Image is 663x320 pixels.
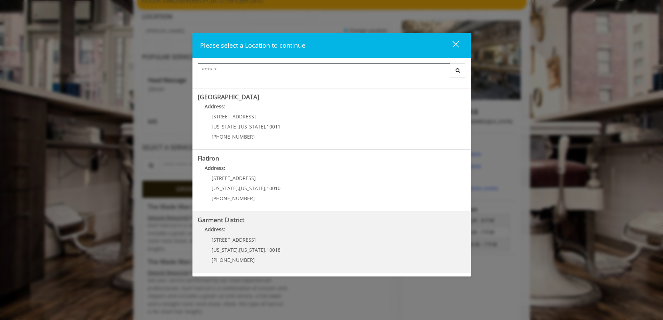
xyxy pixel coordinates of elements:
span: 10010 [267,185,281,192]
span: [STREET_ADDRESS] [212,175,256,181]
span: , [238,247,239,253]
b: Flatiron [198,154,219,162]
div: Center Select [198,63,466,81]
b: Address: [205,226,225,233]
b: Garment District [198,216,244,224]
span: , [265,247,267,253]
b: Address: [205,165,225,171]
span: , [265,185,267,192]
b: [GEOGRAPHIC_DATA] [198,93,259,101]
span: [US_STATE] [239,247,265,253]
span: [US_STATE] [212,247,238,253]
input: Search Center [198,63,450,77]
span: 10011 [267,123,281,130]
span: , [265,123,267,130]
span: [STREET_ADDRESS] [212,236,256,243]
b: Address: [205,103,225,110]
span: [PHONE_NUMBER] [212,257,255,263]
span: [US_STATE] [212,123,238,130]
span: [US_STATE] [239,123,265,130]
span: [PHONE_NUMBER] [212,133,255,140]
span: 10018 [267,247,281,253]
span: , [238,123,239,130]
span: [STREET_ADDRESS] [212,113,256,120]
div: close dialog [444,40,458,51]
i: Search button [454,68,462,73]
span: [US_STATE] [212,185,238,192]
span: , [238,185,239,192]
span: [PHONE_NUMBER] [212,195,255,202]
span: Please select a Location to continue [200,41,305,49]
button: close dialog [440,38,463,53]
span: [US_STATE] [239,185,265,192]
